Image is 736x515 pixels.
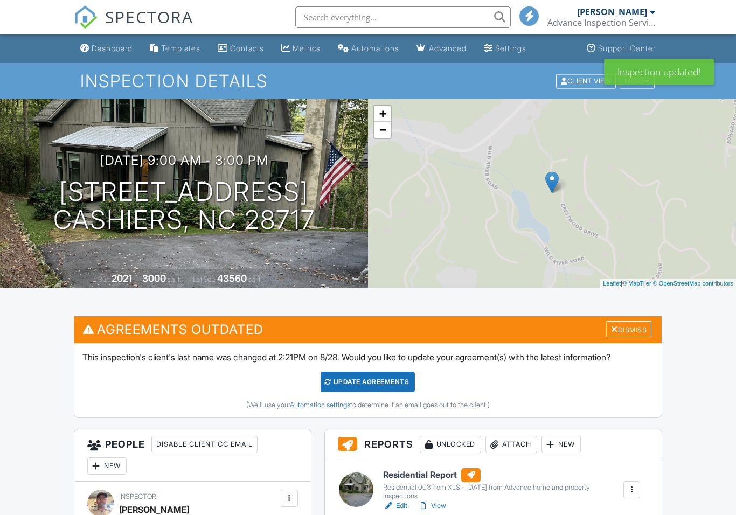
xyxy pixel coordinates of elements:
[80,72,655,91] h1: Inspection Details
[325,429,662,460] h3: Reports
[383,500,407,511] a: Edit
[598,44,656,53] div: Support Center
[213,39,268,59] a: Contacts
[74,5,98,29] img: The Best Home Inspection Software - Spectora
[577,6,647,17] div: [PERSON_NAME]
[541,436,581,453] div: New
[87,457,127,475] div: New
[74,15,193,37] a: SPECTORA
[98,275,110,283] span: Built
[653,280,733,287] a: © OpenStreetMap contributors
[74,316,662,343] h3: Agreements Outdated
[620,74,655,88] div: More
[351,44,399,53] div: Automations
[293,44,321,53] div: Metrics
[168,275,183,283] span: sq. ft.
[420,436,481,453] div: Unlocked
[119,492,156,500] span: Inspector
[604,59,714,85] div: Inspection updated!
[230,44,264,53] div: Contacts
[142,273,166,284] div: 3000
[555,76,619,85] a: Client View
[622,280,651,287] a: © MapTiler
[606,321,651,338] div: Dismiss
[412,39,471,59] a: Advanced
[582,39,660,59] a: Support Center
[547,17,655,28] div: Advance Inspection Services, LLC
[105,5,193,28] span: SPECTORA
[217,273,247,284] div: 43560
[161,44,200,53] div: Templates
[82,401,654,409] div: (We'll use your to determine if an email goes out to the client.)
[248,275,262,283] span: sq.ft.
[556,74,616,88] div: Client View
[495,44,526,53] div: Settings
[145,39,205,59] a: Templates
[74,343,662,417] div: This inspection's client's last name was changed at 2:21PM on 8/28. Would you like to update your...
[480,39,531,59] a: Settings
[76,39,137,59] a: Dashboard
[429,44,467,53] div: Advanced
[277,39,325,59] a: Metrics
[334,39,404,59] a: Automations (Basic)
[74,429,311,482] h3: People
[603,280,621,287] a: Leaflet
[112,273,132,284] div: 2021
[92,44,133,53] div: Dashboard
[321,372,415,392] div: Update Agreements
[295,6,511,28] input: Search everything...
[383,483,622,500] div: Residential 003 from XLS - [DATE] from Advance home and property inspections
[485,436,537,453] div: Attach
[53,178,315,235] h1: [STREET_ADDRESS] Cashiers, NC 28717
[100,153,268,168] h3: [DATE] 9:00 am - 3:00 pm
[290,401,350,409] a: Automation settings
[374,106,391,122] a: Zoom in
[193,275,216,283] span: Lot Size
[600,279,736,288] div: |
[383,468,622,482] h6: Residential Report
[374,122,391,138] a: Zoom out
[418,500,446,511] a: View
[383,468,622,500] a: Residential Report Residential 003 from XLS - [DATE] from Advance home and property inspections
[151,436,258,453] div: Disable Client CC Email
